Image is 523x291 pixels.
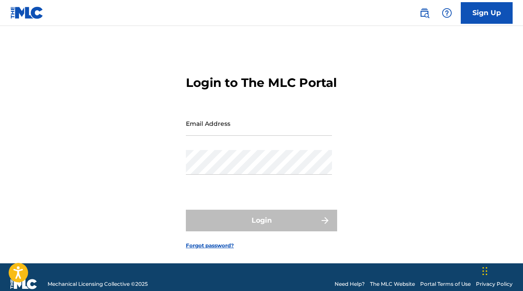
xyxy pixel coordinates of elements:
[10,279,37,289] img: logo
[419,8,430,18] img: search
[420,280,471,288] a: Portal Terms of Use
[416,4,433,22] a: Public Search
[10,6,44,19] img: MLC Logo
[438,4,456,22] div: Help
[48,280,148,288] span: Mechanical Licensing Collective © 2025
[461,2,513,24] a: Sign Up
[476,280,513,288] a: Privacy Policy
[186,242,234,249] a: Forgot password?
[480,249,523,291] iframe: Chat Widget
[482,258,488,284] div: Drag
[186,75,337,90] h3: Login to The MLC Portal
[442,8,452,18] img: help
[370,280,415,288] a: The MLC Website
[335,280,365,288] a: Need Help?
